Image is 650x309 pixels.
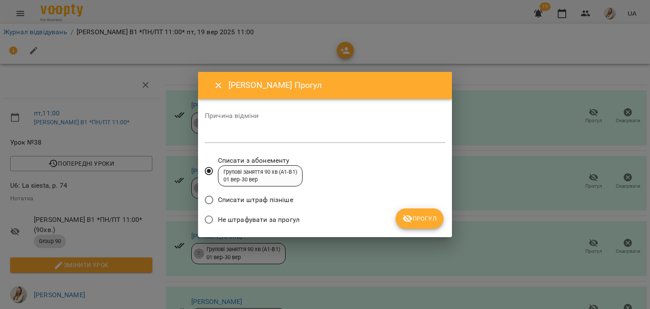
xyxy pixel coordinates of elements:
span: Прогул [402,213,437,224]
span: Списати штраф пізніше [218,195,293,205]
div: Групові заняття 90 хв (А1-В1) 01 вер - 30 вер [223,168,297,184]
button: Close [208,75,229,96]
label: Причина відміни [205,112,445,119]
button: Прогул [396,208,443,229]
span: Не штрафувати за прогул [218,215,300,225]
h6: [PERSON_NAME] Прогул [229,79,442,92]
span: Списати з абонементу [218,156,303,166]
